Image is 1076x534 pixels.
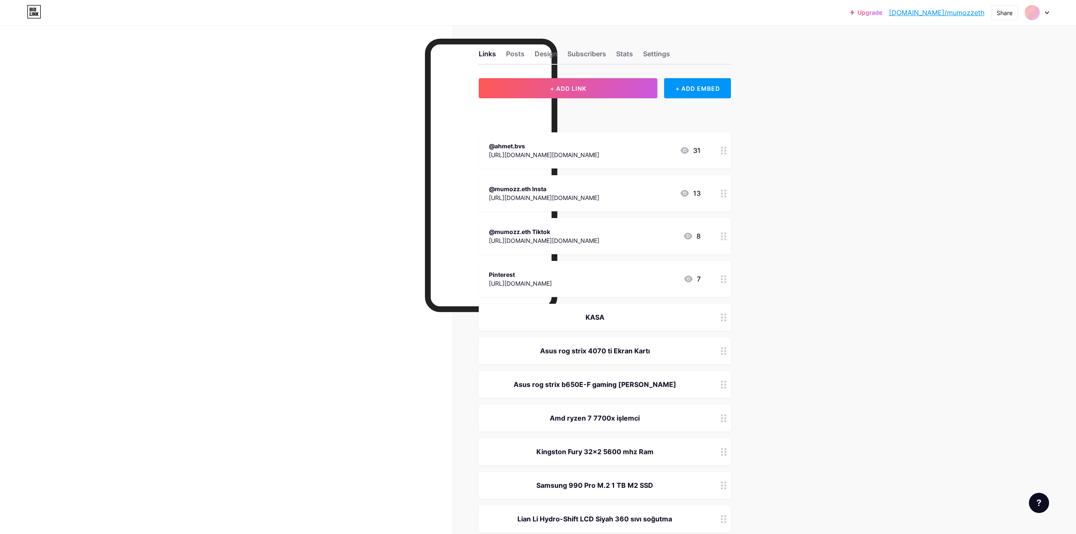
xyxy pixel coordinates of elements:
[616,49,633,64] div: Stats
[479,78,657,98] button: + ADD LINK
[489,514,701,524] div: Lian Li Hydro-Shift LCD Siyah 360 sıvı soğutma
[489,413,701,423] div: Amd ryzen 7 7700x işlemci
[850,9,882,16] a: Upgrade
[479,49,496,64] div: Links
[997,8,1013,17] div: Share
[489,270,552,279] div: Pinterest
[489,346,701,356] div: Asus rog strix 4070 ti Ekran Kartı
[489,236,599,245] div: [URL][DOMAIN_NAME][DOMAIN_NAME]
[643,49,670,64] div: Settings
[535,49,557,64] div: Design
[567,49,606,64] div: Subscribers
[550,85,586,92] span: + ADD LINK
[489,227,599,236] div: @mumozz.eth Tiktok
[489,193,599,202] div: [URL][DOMAIN_NAME][DOMAIN_NAME]
[683,231,701,241] div: 8
[664,78,731,98] div: + ADD EMBED
[489,447,701,457] div: Kingston Fury 32x2 5600 mhz Ram
[680,145,701,155] div: 31
[489,379,701,389] div: Asus rog strix b650E-F gaming [PERSON_NAME]
[489,279,552,288] div: [URL][DOMAIN_NAME]
[489,150,599,159] div: [URL][DOMAIN_NAME][DOMAIN_NAME]
[489,312,701,322] div: KASA
[506,49,525,64] div: Posts
[889,8,984,18] a: [DOMAIN_NAME]/mumozzeth
[489,480,701,490] div: Samsung 990 Pro M.2 1 TB M2 SSD
[683,274,701,284] div: 7
[680,188,701,198] div: 13
[489,142,599,150] div: @ahmet.bvs
[489,184,599,193] div: @mumozz.eth Insta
